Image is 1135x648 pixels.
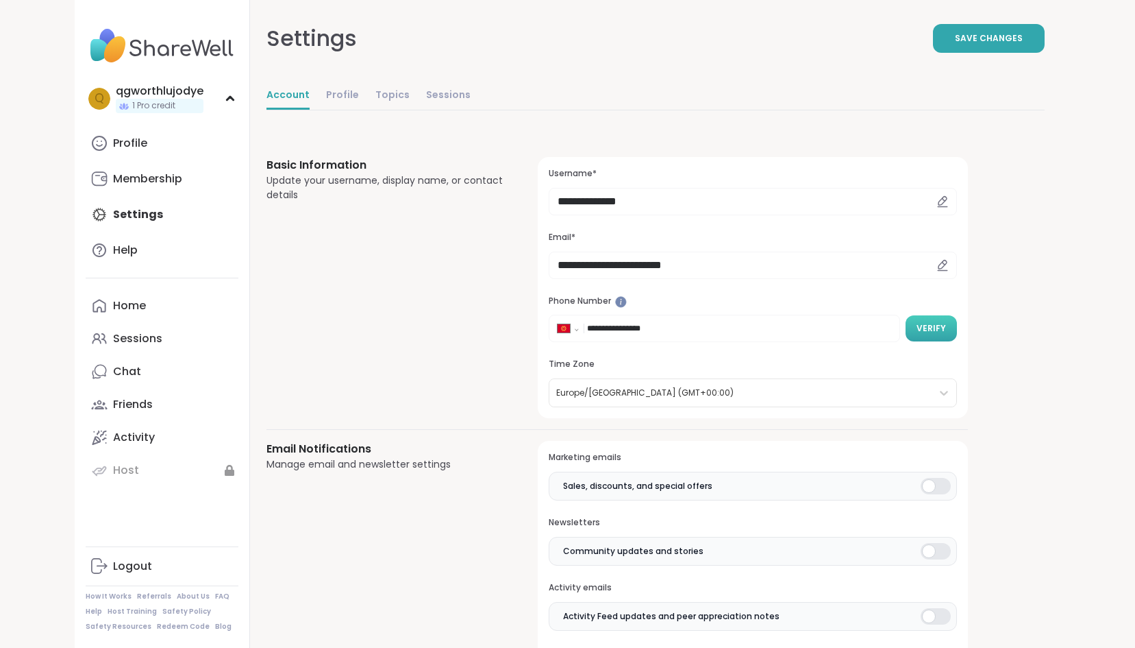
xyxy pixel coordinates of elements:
div: Host [113,463,139,478]
h3: Email* [549,232,956,243]
a: Host Training [108,607,157,616]
a: Account [266,82,310,110]
a: Activity [86,421,238,454]
div: qgworthlujodye [116,84,203,99]
h3: Phone Number [549,296,956,307]
a: Blog [215,622,232,632]
a: Chat [86,355,238,388]
div: Help [113,243,138,258]
div: Chat [113,364,141,379]
div: Membership [113,171,182,187]
button: Verify [906,315,957,341]
button: Save Changes [933,24,1045,53]
a: Profile [86,127,238,160]
a: Logout [86,550,238,583]
iframe: Spotlight [615,296,627,308]
div: Friends [113,397,153,412]
a: About Us [177,592,210,601]
div: Sessions [113,331,162,346]
div: Profile [113,136,147,151]
div: Update your username, display name, or contact details [266,173,506,202]
a: How It Works [86,592,132,601]
a: FAQ [215,592,229,601]
a: Topics [375,82,410,110]
img: ShareWell Nav Logo [86,22,238,70]
h3: Activity emails [549,582,956,594]
a: Help [86,234,238,267]
span: 1 Pro credit [132,100,175,112]
a: Sessions [426,82,471,110]
a: Profile [326,82,359,110]
span: Sales, discounts, and special offers [563,480,712,492]
a: Referrals [137,592,171,601]
h3: Time Zone [549,359,956,370]
span: Activity Feed updates and peer appreciation notes [563,610,779,623]
a: Help [86,607,102,616]
div: Home [113,298,146,313]
span: q [95,90,104,108]
a: Redeem Code [157,622,210,632]
h3: Marketing emails [549,452,956,464]
div: Activity [113,430,155,445]
a: Membership [86,163,238,195]
span: Verify [916,322,946,335]
h3: Email Notifications [266,441,506,457]
h3: Username* [549,168,956,180]
a: Sessions [86,322,238,355]
h3: Basic Information [266,157,506,173]
div: Settings [266,22,357,55]
span: Community updates and stories [563,545,703,557]
a: Home [86,289,238,322]
span: Save Changes [955,32,1023,45]
a: Safety Policy [162,607,211,616]
a: Safety Resources [86,622,151,632]
div: Manage email and newsletter settings [266,457,506,472]
a: Friends [86,388,238,421]
div: Logout [113,559,152,574]
h3: Newsletters [549,517,956,529]
a: Host [86,454,238,487]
